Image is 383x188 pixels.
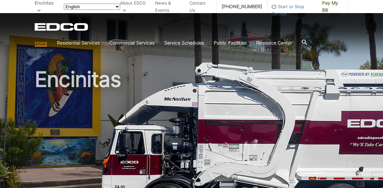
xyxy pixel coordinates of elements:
a: Service Schedules [164,39,204,47]
a: Resource Center [256,39,292,47]
a: Commercial Services [110,39,155,47]
a: Public Facilities [214,39,246,47]
a: Home [35,39,47,47]
a: Residential Services [57,39,100,47]
select: Select a language [64,4,120,10]
a: EDCD logo. Return to the homepage. [35,23,89,31]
